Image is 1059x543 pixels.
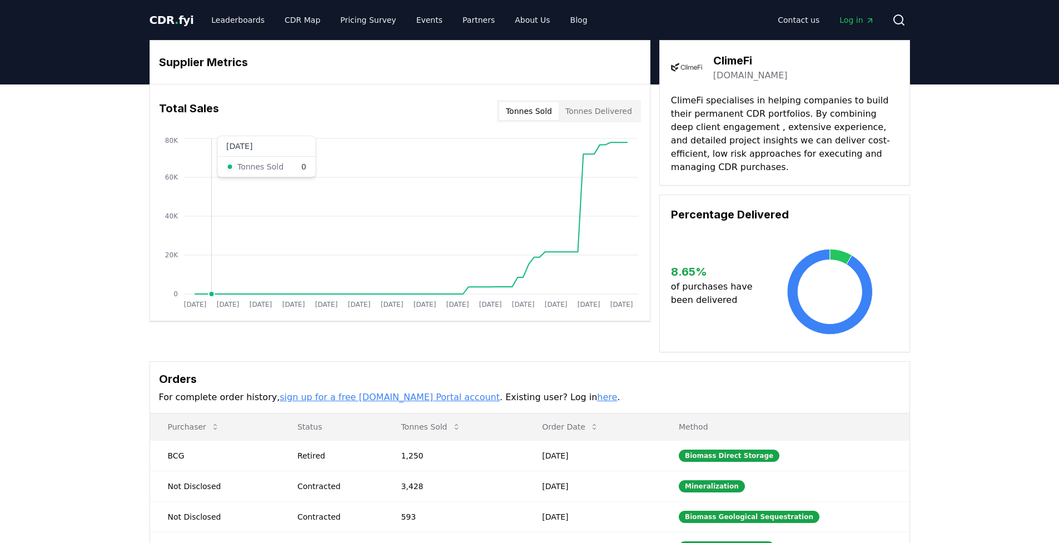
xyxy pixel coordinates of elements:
[249,301,272,308] tspan: [DATE]
[524,440,661,471] td: [DATE]
[150,471,280,501] td: Not Disclosed
[839,14,874,26] span: Log in
[671,52,702,83] img: ClimeFi-logo
[610,301,633,308] tspan: [DATE]
[165,173,178,181] tspan: 60K
[831,10,883,30] a: Log in
[159,391,901,404] p: For complete order history, . Existing user? Log in .
[159,54,641,71] h3: Supplier Metrics
[150,12,194,28] a: CDR.fyi
[276,10,329,30] a: CDR Map
[297,511,375,522] div: Contracted
[713,69,788,82] a: [DOMAIN_NAME]
[679,450,779,462] div: Biomass Direct Storage
[383,501,524,532] td: 593
[165,137,178,145] tspan: 80K
[533,416,608,438] button: Order Date
[165,251,178,259] tspan: 20K
[524,501,661,532] td: [DATE]
[202,10,274,30] a: Leaderboards
[280,392,500,402] a: sign up for a free [DOMAIN_NAME] Portal account
[183,301,206,308] tspan: [DATE]
[331,10,405,30] a: Pricing Survey
[524,471,661,501] td: [DATE]
[165,212,178,220] tspan: 40K
[769,10,828,30] a: Contact us
[597,392,617,402] a: here
[413,301,436,308] tspan: [DATE]
[670,421,900,432] p: Method
[383,440,524,471] td: 1,250
[216,301,239,308] tspan: [DATE]
[297,450,375,461] div: Retired
[159,416,228,438] button: Purchaser
[380,301,403,308] tspan: [DATE]
[713,52,788,69] h3: ClimeFi
[289,421,375,432] p: Status
[679,511,819,523] div: Biomass Geological Sequestration
[150,440,280,471] td: BCG
[511,301,534,308] tspan: [DATE]
[347,301,370,308] tspan: [DATE]
[671,280,762,307] p: of purchases have been delivered
[150,13,194,27] span: CDR fyi
[679,480,745,492] div: Mineralization
[769,10,883,30] nav: Main
[159,100,219,122] h3: Total Sales
[383,471,524,501] td: 3,428
[392,416,469,438] button: Tonnes Sold
[671,206,898,223] h3: Percentage Delivered
[202,10,596,30] nav: Main
[506,10,559,30] a: About Us
[671,263,762,280] h3: 8.65 %
[159,371,901,387] h3: Orders
[559,102,639,120] button: Tonnes Delivered
[150,501,280,532] td: Not Disclosed
[282,301,305,308] tspan: [DATE]
[407,10,451,30] a: Events
[561,10,596,30] a: Blog
[446,301,469,308] tspan: [DATE]
[544,301,567,308] tspan: [DATE]
[175,13,178,27] span: .
[577,301,600,308] tspan: [DATE]
[315,301,337,308] tspan: [DATE]
[173,290,178,298] tspan: 0
[479,301,501,308] tspan: [DATE]
[499,102,559,120] button: Tonnes Sold
[297,481,375,492] div: Contracted
[671,94,898,174] p: ClimeFi specialises in helping companies to build their permanent CDR portfolios. By combining de...
[454,10,504,30] a: Partners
